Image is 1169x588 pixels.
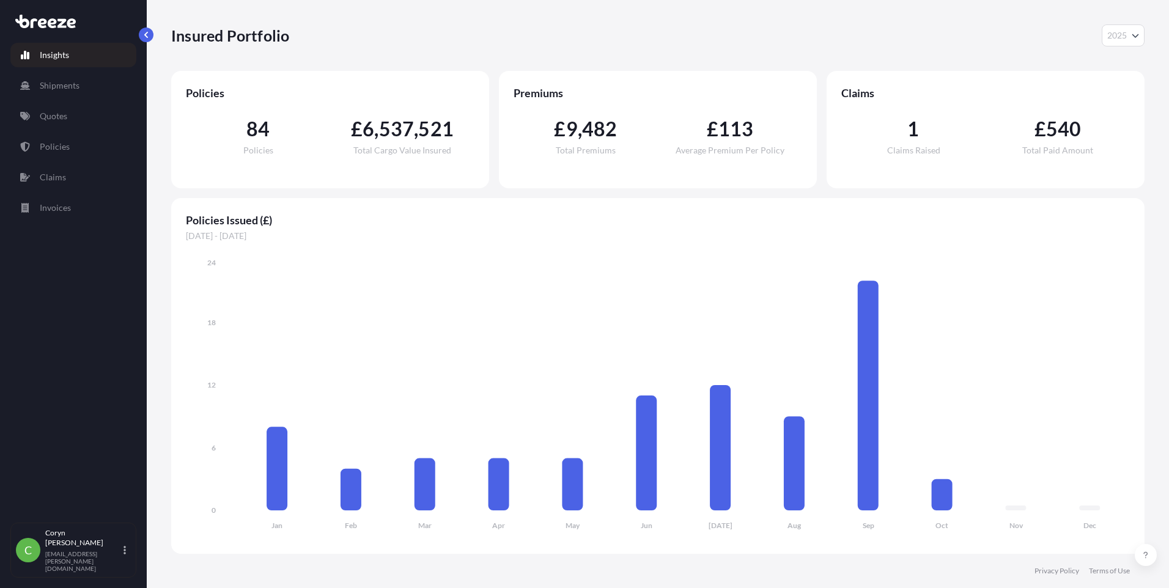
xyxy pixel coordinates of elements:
[566,521,580,530] tspan: May
[709,521,732,530] tspan: [DATE]
[207,318,216,327] tspan: 18
[641,521,652,530] tspan: Jun
[418,119,454,139] span: 521
[566,119,578,139] span: 9
[363,119,374,139] span: 6
[353,146,451,155] span: Total Cargo Value Insured
[212,505,216,515] tspan: 0
[514,86,802,100] span: Premiums
[271,521,282,530] tspan: Jan
[186,213,1130,227] span: Policies Issued (£)
[10,73,136,98] a: Shipments
[787,521,802,530] tspan: Aug
[10,165,136,189] a: Claims
[186,86,474,100] span: Policies
[374,119,378,139] span: ,
[1089,566,1130,576] a: Terms of Use
[246,119,270,139] span: 84
[1009,521,1023,530] tspan: Nov
[582,119,618,139] span: 482
[379,119,415,139] span: 537
[40,49,69,61] p: Insights
[1107,29,1127,42] span: 2025
[414,119,418,139] span: ,
[492,521,505,530] tspan: Apr
[10,104,136,128] a: Quotes
[207,380,216,389] tspan: 12
[887,146,940,155] span: Claims Raised
[863,521,874,530] tspan: Sep
[207,258,216,267] tspan: 24
[707,119,718,139] span: £
[243,146,273,155] span: Policies
[418,521,432,530] tspan: Mar
[45,528,121,548] p: Coryn [PERSON_NAME]
[1102,24,1145,46] button: Year Selector
[935,521,948,530] tspan: Oct
[1046,119,1082,139] span: 540
[212,443,216,452] tspan: 6
[10,196,136,220] a: Invoices
[1034,119,1046,139] span: £
[554,119,566,139] span: £
[841,86,1130,100] span: Claims
[907,119,919,139] span: 1
[556,146,616,155] span: Total Premiums
[578,119,582,139] span: ,
[345,521,357,530] tspan: Feb
[45,550,121,572] p: [EMAIL_ADDRESS][PERSON_NAME][DOMAIN_NAME]
[24,544,32,556] span: C
[40,79,79,92] p: Shipments
[186,230,1130,242] span: [DATE] - [DATE]
[171,26,289,45] p: Insured Portfolio
[718,119,754,139] span: 113
[1083,521,1096,530] tspan: Dec
[1034,566,1079,576] a: Privacy Policy
[10,43,136,67] a: Insights
[676,146,784,155] span: Average Premium Per Policy
[40,171,66,183] p: Claims
[10,134,136,159] a: Policies
[1022,146,1093,155] span: Total Paid Amount
[40,202,71,214] p: Invoices
[40,110,67,122] p: Quotes
[351,119,363,139] span: £
[40,141,70,153] p: Policies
